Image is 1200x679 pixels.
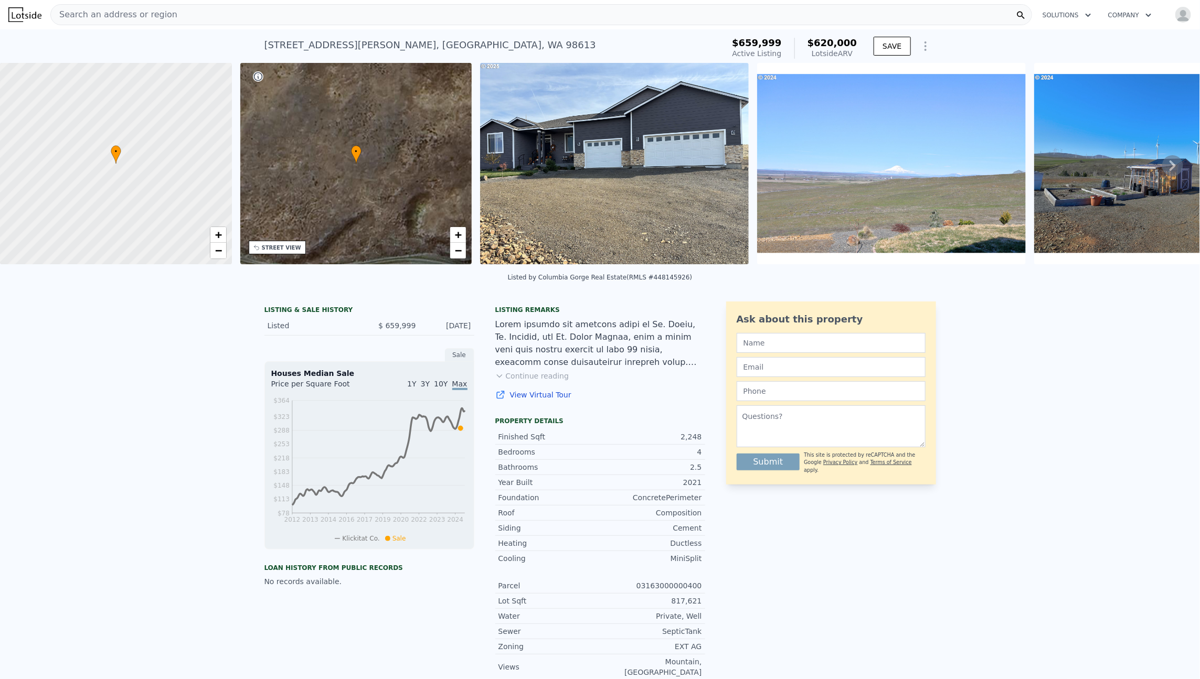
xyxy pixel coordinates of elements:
[495,371,569,381] button: Continue reading
[392,535,406,542] span: Sale
[356,516,373,523] tspan: 2017
[600,596,702,606] div: 817,621
[434,380,448,388] span: 10Y
[498,432,600,442] div: Finished Sqft
[351,145,362,164] div: •
[600,508,702,518] div: Composition
[273,455,290,462] tspan: $218
[273,397,290,404] tspan: $364
[757,63,1026,264] img: Sale: 166838575 Parcel: 127613536
[808,37,857,48] span: $620,000
[498,580,600,591] div: Parcel
[874,37,910,56] button: SAVE
[264,38,596,52] div: [STREET_ADDRESS][PERSON_NAME] , [GEOGRAPHIC_DATA] , WA 98613
[870,459,912,465] a: Terms of Service
[268,320,361,331] div: Listed
[338,516,355,523] tspan: 2016
[498,553,600,564] div: Cooling
[271,368,468,379] div: Houses Median Sale
[450,227,466,243] a: Zoom in
[508,274,693,281] div: Listed by Columbia Gorge Real Estate (RMLS #448145926)
[737,381,926,401] input: Phone
[737,357,926,377] input: Email
[452,380,468,390] span: Max
[495,306,705,314] div: Listing remarks
[498,611,600,621] div: Water
[455,228,462,241] span: +
[264,306,474,316] div: LISTING & SALE HISTORY
[495,417,705,425] div: Property details
[302,516,318,523] tspan: 2013
[498,626,600,637] div: Sewer
[392,516,409,523] tspan: 2020
[600,523,702,533] div: Cement
[375,516,391,523] tspan: 2019
[424,320,471,331] div: [DATE]
[278,510,290,517] tspan: $78
[273,413,290,421] tspan: $323
[429,516,445,523] tspan: 2023
[273,496,290,503] tspan: $113
[600,580,702,591] div: 03163000000400
[407,380,416,388] span: 1Y
[498,641,600,652] div: Zoning
[823,459,857,465] a: Privacy Policy
[445,348,474,362] div: Sale
[498,508,600,518] div: Roof
[737,312,926,327] div: Ask about this property
[210,243,226,258] a: Zoom out
[737,333,926,353] input: Name
[262,244,301,252] div: STREET VIEW
[737,454,800,470] button: Submit
[284,516,300,523] tspan: 2012
[732,37,782,48] span: $659,999
[498,477,600,488] div: Year Built
[498,523,600,533] div: Siding
[111,145,121,164] div: •
[273,427,290,434] tspan: $288
[447,516,463,523] tspan: 2024
[498,447,600,457] div: Bedrooms
[495,390,705,400] a: View Virtual Tour
[421,380,430,388] span: 3Y
[600,432,702,442] div: 2,248
[600,462,702,472] div: 2.5
[600,538,702,548] div: Ductless
[411,516,427,523] tspan: 2022
[111,147,121,156] span: •
[600,492,702,503] div: ConcretePerimeter
[273,468,290,476] tspan: $183
[450,243,466,258] a: Zoom out
[378,321,416,330] span: $ 659,999
[1100,6,1160,25] button: Company
[1175,6,1192,23] img: avatar
[273,441,290,448] tspan: $253
[495,318,705,369] div: Lorem ipsumdo sit ametcons adipi el Se. Doeiu, Te. Incidid, utl Et. Dolor Magnaa, enim a minim ve...
[351,147,362,156] span: •
[600,447,702,457] div: 4
[320,516,336,523] tspan: 2014
[264,564,474,572] div: Loan history from public records
[600,553,702,564] div: MiniSplit
[480,63,749,264] img: Sale: 166838575 Parcel: 127613536
[264,576,474,587] div: No records available.
[8,7,41,22] img: Lotside
[210,227,226,243] a: Zoom in
[915,36,936,57] button: Show Options
[1034,6,1100,25] button: Solutions
[804,451,925,474] div: This site is protected by reCAPTCHA and the Google and apply.
[600,626,702,637] div: SepticTank
[498,538,600,548] div: Heating
[455,244,462,257] span: −
[808,48,857,59] div: Lotside ARV
[215,228,221,241] span: +
[215,244,221,257] span: −
[600,611,702,621] div: Private, Well
[600,641,702,652] div: EXT AG
[271,379,369,395] div: Price per Square Foot
[498,662,600,672] div: Views
[273,482,290,489] tspan: $148
[600,477,702,488] div: 2021
[51,8,177,21] span: Search an address or region
[600,656,702,677] div: Mountain, [GEOGRAPHIC_DATA]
